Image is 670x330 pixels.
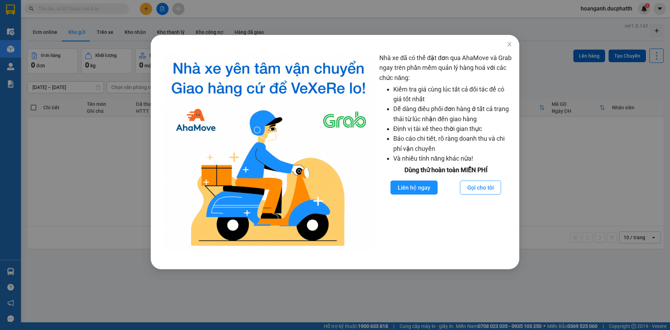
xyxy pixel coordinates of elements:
[460,181,501,195] button: Gọi cho tôi
[163,53,374,252] img: logo
[398,183,430,192] span: Liên hệ ngay
[393,85,512,104] li: Kiểm tra giá cùng lúc tất cả đối tác để có giá tốt nhất
[507,42,512,47] span: close
[379,165,512,175] div: Dùng thử hoàn toàn MIỄN PHÍ
[379,53,512,252] div: Nhà xe đã có thể đặt đơn qua AhaMove và Grab ngay trên phần mềm quản lý hàng hoá với các chức năng:
[393,134,512,154] li: Báo cáo chi tiết, rõ ràng doanh thu và chi phí vận chuyển
[393,124,512,134] li: Định vị tài xế theo thời gian thực
[393,154,512,163] li: Và nhiều tính năng khác nữa!
[467,183,494,192] span: Gọi cho tôi
[500,35,519,54] button: Close
[393,104,512,124] li: Dễ dàng điều phối đơn hàng ở tất cả trạng thái từ lúc nhận đến giao hàng
[390,181,438,195] button: Liên hệ ngay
